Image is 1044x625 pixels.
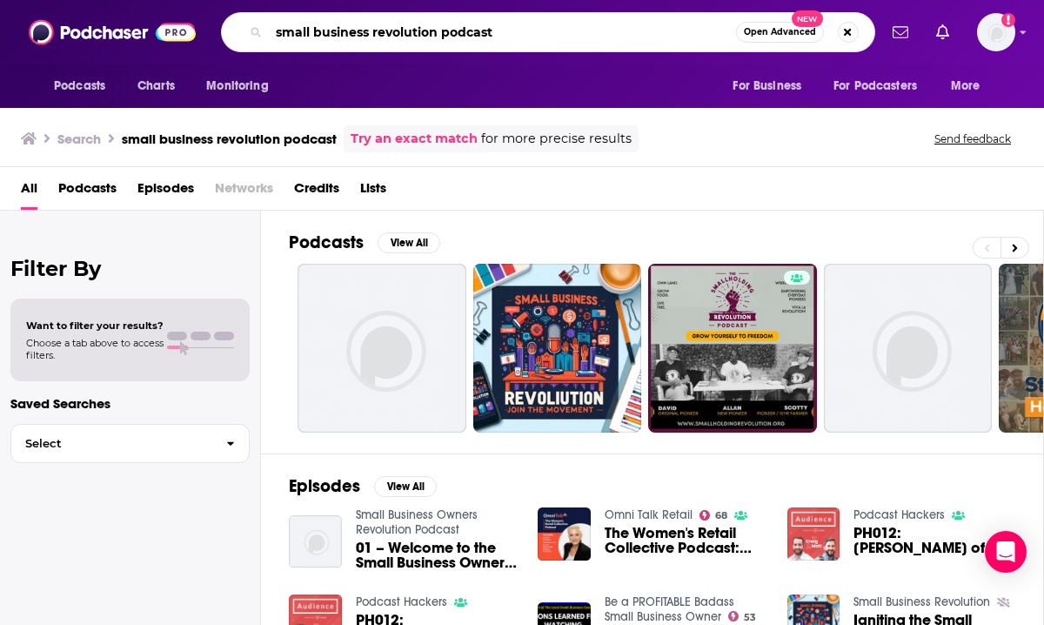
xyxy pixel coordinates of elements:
[26,319,164,332] span: Want to filter your results?
[699,510,727,521] a: 68
[985,531,1027,573] div: Open Intercom Messenger
[1001,13,1015,27] svg: Add a profile image
[269,18,736,46] input: Search podcasts, credits, & more...
[356,507,478,537] a: Small Business Owners Revolution Podcast
[744,614,756,622] span: 53
[57,131,101,147] h3: Search
[289,475,437,497] a: EpisodesView All
[356,541,518,570] a: 01 – Welcome to the Small Business Owners Revolution Podcast
[605,526,766,555] span: The Women's Retail Collective Podcast: Small Business Revolution Host & Deluxe CBO [PERSON_NAME]
[42,70,128,103] button: open menu
[289,515,342,568] img: 01 – Welcome to the Small Business Owners Revolution Podcast
[929,17,956,47] a: Show notifications dropdown
[360,174,386,210] a: Lists
[977,13,1015,51] img: User Profile
[715,512,727,520] span: 68
[886,17,915,47] a: Show notifications dropdown
[977,13,1015,51] button: Show profile menu
[137,74,175,98] span: Charts
[10,395,250,412] p: Saved Searches
[951,74,980,98] span: More
[378,232,440,253] button: View All
[538,507,591,561] img: The Women's Retail Collective Podcast: Small Business Revolution Host & Deluxe CBO Amanda Brinkman
[822,70,942,103] button: open menu
[26,337,164,361] span: Choose a tab above to access filters.
[728,611,756,622] a: 53
[351,129,478,149] a: Try an exact match
[720,70,823,103] button: open menu
[289,232,440,253] a: PodcastsView All
[122,131,337,147] h3: small business revolution podcast
[853,595,990,609] a: Small Business Revolution
[853,507,945,522] a: Podcast Hackers
[977,13,1015,51] span: Logged in as JamesRod2024
[54,74,105,98] span: Podcasts
[21,174,37,210] a: All
[356,595,447,609] a: Podcast Hackers
[605,526,766,555] a: The Women's Retail Collective Podcast: Small Business Revolution Host & Deluxe CBO Amanda Brinkman
[939,70,1002,103] button: open menu
[11,438,212,449] span: Select
[206,74,268,98] span: Monitoring
[194,70,291,103] button: open menu
[929,131,1016,146] button: Send feedback
[481,129,632,149] span: for more precise results
[58,174,117,210] a: Podcasts
[605,595,734,624] a: Be a PROFITABLE Badass Small Business Owner
[137,174,194,210] a: Episodes
[853,526,1015,555] span: PH012: [PERSON_NAME] of Small Business Owners’ Revolution Podcast
[853,526,1015,555] a: PH012: Adam Fenner of Small Business Owners’ Revolution Podcast
[374,476,437,497] button: View All
[736,22,824,43] button: Open AdvancedNew
[744,28,816,37] span: Open Advanced
[792,10,823,27] span: New
[733,74,801,98] span: For Business
[126,70,185,103] a: Charts
[289,475,360,497] h2: Episodes
[10,256,250,281] h2: Filter By
[215,174,273,210] span: Networks
[29,16,196,49] img: Podchaser - Follow, Share and Rate Podcasts
[221,12,875,52] div: Search podcasts, credits, & more...
[833,74,917,98] span: For Podcasters
[294,174,339,210] a: Credits
[289,232,364,253] h2: Podcasts
[10,424,250,463] button: Select
[605,507,693,522] a: Omni Talk Retail
[787,507,840,561] img: PH012: Adam Fenner of Small Business Owners’ Revolution Podcast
